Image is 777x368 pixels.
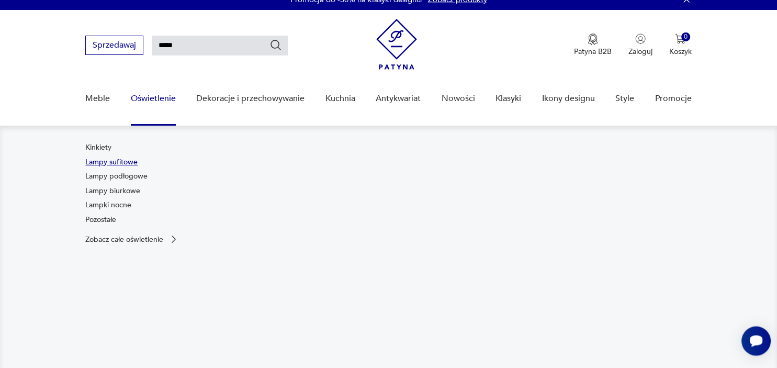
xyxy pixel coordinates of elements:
[669,34,692,57] button: 0Koszyk
[269,39,282,51] button: Szukaj
[442,79,475,119] a: Nowości
[741,326,771,355] iframe: Smartsupp widget button
[542,79,595,119] a: Ikony designu
[628,47,652,57] p: Zaloguj
[669,47,692,57] p: Koszyk
[85,200,131,210] a: Lampki nocne
[85,42,143,50] a: Sprzedawaj
[681,32,690,41] div: 0
[85,79,110,119] a: Meble
[85,215,116,225] a: Pozostałe
[496,79,521,119] a: Klasyki
[85,157,138,168] a: Lampy sufitowe
[655,79,692,119] a: Promocje
[85,234,179,244] a: Zobacz całe oświetlenie
[325,79,355,119] a: Kuchnia
[574,34,612,57] a: Ikona medaluPatyna B2B
[588,34,598,45] img: Ikona medalu
[131,79,176,119] a: Oświetlenie
[85,236,163,243] p: Zobacz całe oświetlenie
[394,142,692,337] img: a9d990cd2508053be832d7f2d4ba3cb1.jpg
[85,142,111,153] a: Kinkiety
[196,79,305,119] a: Dekoracje i przechowywanie
[574,34,612,57] button: Patyna B2B
[628,34,652,57] button: Zaloguj
[376,19,417,70] img: Patyna - sklep z meblami i dekoracjami vintage
[635,34,646,44] img: Ikonka użytkownika
[574,47,612,57] p: Patyna B2B
[85,36,143,55] button: Sprzedawaj
[376,79,421,119] a: Antykwariat
[85,171,148,182] a: Lampy podłogowe
[85,186,140,196] a: Lampy biurkowe
[615,79,634,119] a: Style
[675,34,685,44] img: Ikona koszyka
